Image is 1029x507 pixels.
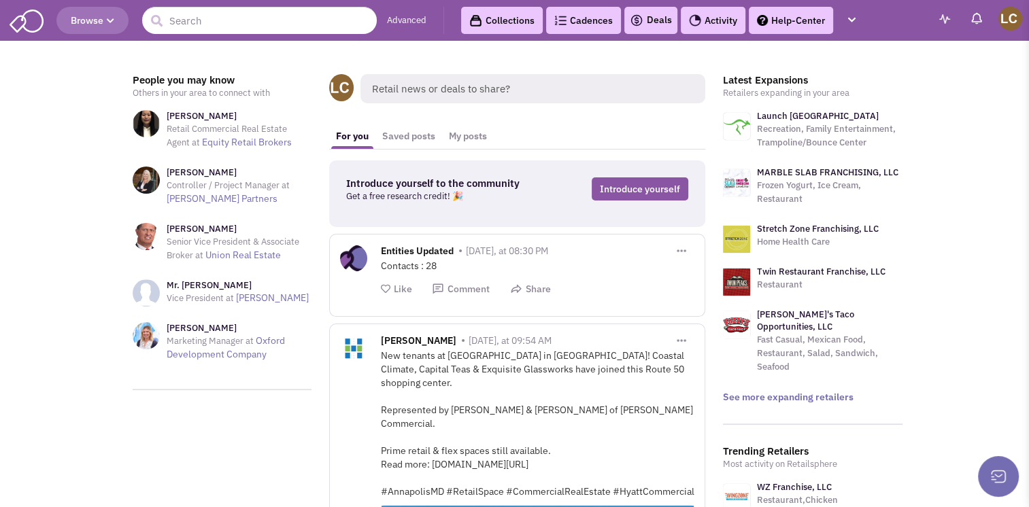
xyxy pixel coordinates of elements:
h3: Mr. [PERSON_NAME] [167,279,309,292]
input: Search [142,7,377,34]
div: New tenants at [GEOGRAPHIC_DATA] in [GEOGRAPHIC_DATA]! Coastal Climate, Capital Teas & Exquisite ... [381,349,694,498]
a: Activity [681,7,745,34]
h3: Introduce yourself to the community [346,177,539,190]
h3: [PERSON_NAME] [167,167,312,179]
span: Senior Vice President & Associate Broker at [167,236,299,261]
img: logo [723,113,750,140]
p: Get a free research credit! 🎉 [346,190,539,203]
span: Controller / Project Manager at [167,179,290,191]
p: Recreation, Family Entertainment, Trampoline/Bounce Center [757,122,903,150]
span: [DATE], at 08:30 PM [466,245,548,257]
button: Like [381,283,412,296]
a: Help-Center [749,7,833,34]
a: Equity Retail Brokers [202,136,292,148]
a: Union Real Estate [205,249,281,261]
button: Share [510,283,551,296]
a: Cadences [546,7,621,34]
p: Frozen Yogurt, Ice Cream, Restaurant [757,179,903,206]
h3: [PERSON_NAME] [167,110,312,122]
a: Launch [GEOGRAPHIC_DATA] [757,110,879,122]
a: [PERSON_NAME] [236,292,309,304]
h3: People you may know [133,74,312,86]
a: Saved posts [375,124,442,149]
a: Introduce yourself [592,177,688,200]
img: Cadences_logo.png [554,16,567,25]
img: logo [723,268,750,296]
span: [PERSON_NAME] [381,334,456,350]
a: WZ Franchise, LLC [757,481,832,493]
span: Entities Updated [381,245,454,260]
a: Twin Restaurant Franchise, LLC [757,266,885,277]
a: MARBLE SLAB FRANCHISING, LLC [757,167,898,178]
img: icon-collection-lavender-black.svg [469,14,482,27]
img: logo [723,311,750,338]
span: Marketing Manager at [167,335,254,347]
button: Browse [56,7,129,34]
img: Activity.png [689,14,701,27]
span: Retail news or deals to share? [360,74,705,103]
img: help.png [757,15,768,26]
span: Like [394,283,412,295]
a: Stretch Zone Franchising, LLC [757,223,879,234]
span: Vice President at [167,292,234,304]
a: For you [329,124,375,149]
img: NoImageAvailable1.jpg [133,279,160,307]
img: Luc Champagne [998,7,1022,31]
span: [DATE], at 09:54 AM [469,334,552,347]
img: logo [723,169,750,196]
p: Fast Casual, Mexican Food, Restaurant, Salad, Sandwich, Seafood [757,333,903,374]
p: Retailers expanding in your area [723,86,903,100]
a: My posts [442,124,494,149]
span: Browse [71,14,114,27]
button: Comment [432,283,490,296]
div: Contacts : 28 [381,259,694,273]
a: Advanced [387,14,426,27]
p: Home Health Care [757,235,879,249]
img: logo [723,226,750,253]
a: Oxford Development Company [167,334,285,360]
a: [PERSON_NAME] Partners [167,192,277,205]
h3: [PERSON_NAME] [167,223,312,235]
a: Deals [630,12,672,29]
h3: Trending Retailers [723,445,903,457]
p: Restaurant [757,278,885,292]
a: Collections [461,7,543,34]
h3: [PERSON_NAME] [167,322,312,334]
img: icon-deals.svg [630,12,643,29]
p: Most activity on Retailsphere [723,457,903,471]
a: [PERSON_NAME]'s Taco Opportunities, LLC [757,309,854,332]
span: Retail Commercial Real Estate Agent at [167,123,287,148]
p: Others in your area to connect with [133,86,312,100]
p: Restaurant,Chicken [757,493,838,507]
h3: Latest Expansions [723,74,903,86]
a: See more expanding retailers [723,391,854,403]
img: SmartAdmin [10,7,44,33]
